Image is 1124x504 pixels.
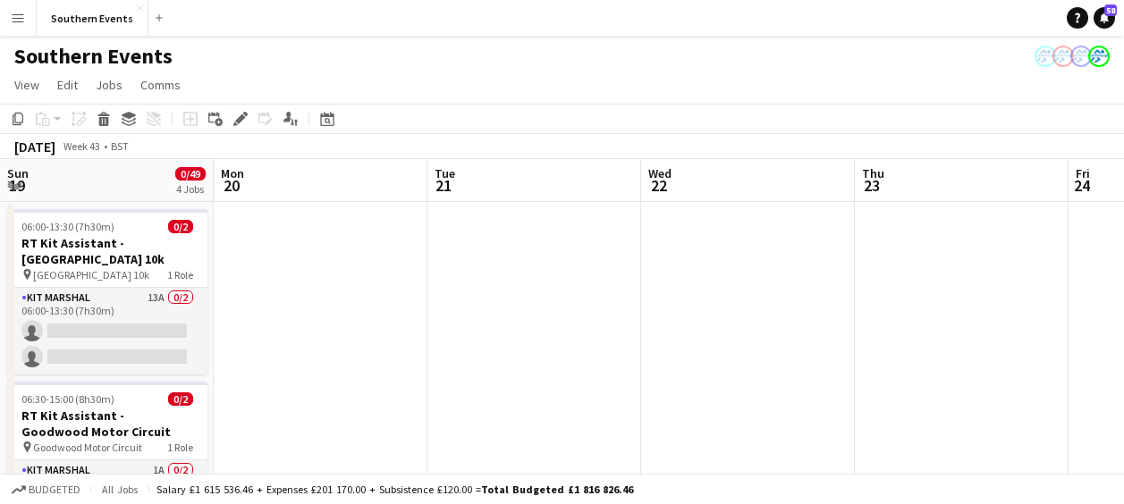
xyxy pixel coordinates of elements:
span: Fri [1076,165,1090,181]
span: Wed [648,165,672,181]
span: Jobs [96,77,123,93]
a: 58 [1094,7,1115,29]
app-user-avatar: RunThrough Events [1070,46,1092,67]
span: Sun [7,165,29,181]
span: 06:30-15:00 (8h30m) [21,392,114,406]
span: 0/49 [175,167,206,181]
span: [GEOGRAPHIC_DATA] 10k [33,268,149,281]
span: Mon [221,165,244,181]
span: 58 [1104,4,1117,16]
span: View [14,77,39,93]
button: Budgeted [9,480,83,500]
app-user-avatar: RunThrough Events [1035,46,1056,67]
span: 06:00-13:30 (7h30m) [21,220,114,233]
app-user-avatar: RunThrough Events [1088,46,1110,67]
a: Jobs [89,73,130,97]
span: 0/2 [168,220,193,233]
app-card-role: Kit Marshal13A0/206:00-13:30 (7h30m) [7,288,207,374]
span: Total Budgeted £1 816 826.46 [481,483,633,496]
span: All jobs [98,483,141,496]
span: 0/2 [168,392,193,406]
span: 19 [4,175,29,196]
h3: RT Kit Assistant - Goodwood Motor Circuit [7,407,207,440]
span: 1 Role [167,268,193,281]
span: 23 [859,175,884,196]
span: Goodwood Motor Circuit [33,441,142,454]
span: 20 [218,175,244,196]
span: 1 Role [167,441,193,454]
h1: Southern Events [14,43,173,70]
span: 24 [1073,175,1090,196]
div: 4 Jobs [176,182,205,196]
a: Edit [50,73,85,97]
div: BST [111,139,129,153]
span: 21 [432,175,455,196]
div: Salary £1 615 536.46 + Expenses £201 170.00 + Subsistence £120.00 = [156,483,633,496]
button: Southern Events [37,1,148,36]
a: Comms [133,73,188,97]
span: Budgeted [29,483,80,496]
div: [DATE] [14,138,55,155]
span: Edit [57,77,78,93]
span: Tue [435,165,455,181]
span: Thu [862,165,884,181]
app-user-avatar: RunThrough Events [1052,46,1074,67]
span: Week 43 [59,139,104,153]
app-job-card: 06:00-13:30 (7h30m)0/2RT Kit Assistant - [GEOGRAPHIC_DATA] 10k [GEOGRAPHIC_DATA] 10k1 RoleKit Mar... [7,209,207,374]
span: Comms [140,77,181,93]
a: View [7,73,46,97]
h3: RT Kit Assistant - [GEOGRAPHIC_DATA] 10k [7,235,207,267]
span: 22 [646,175,672,196]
